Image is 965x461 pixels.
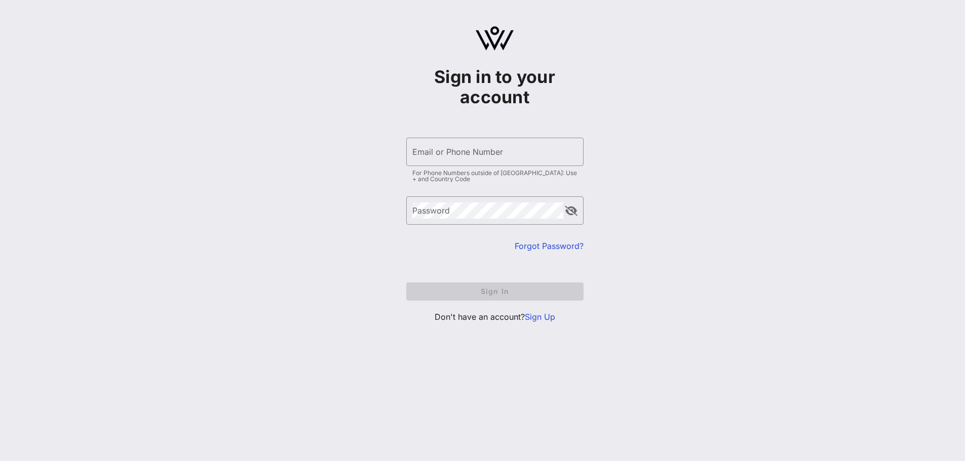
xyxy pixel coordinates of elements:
h1: Sign in to your account [406,67,584,107]
img: logo.svg [476,26,514,51]
a: Forgot Password? [515,241,584,251]
div: For Phone Numbers outside of [GEOGRAPHIC_DATA]: Use + and Country Code [412,170,577,182]
button: append icon [565,206,577,216]
p: Don't have an account? [406,311,584,323]
a: Sign Up [525,312,555,322]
